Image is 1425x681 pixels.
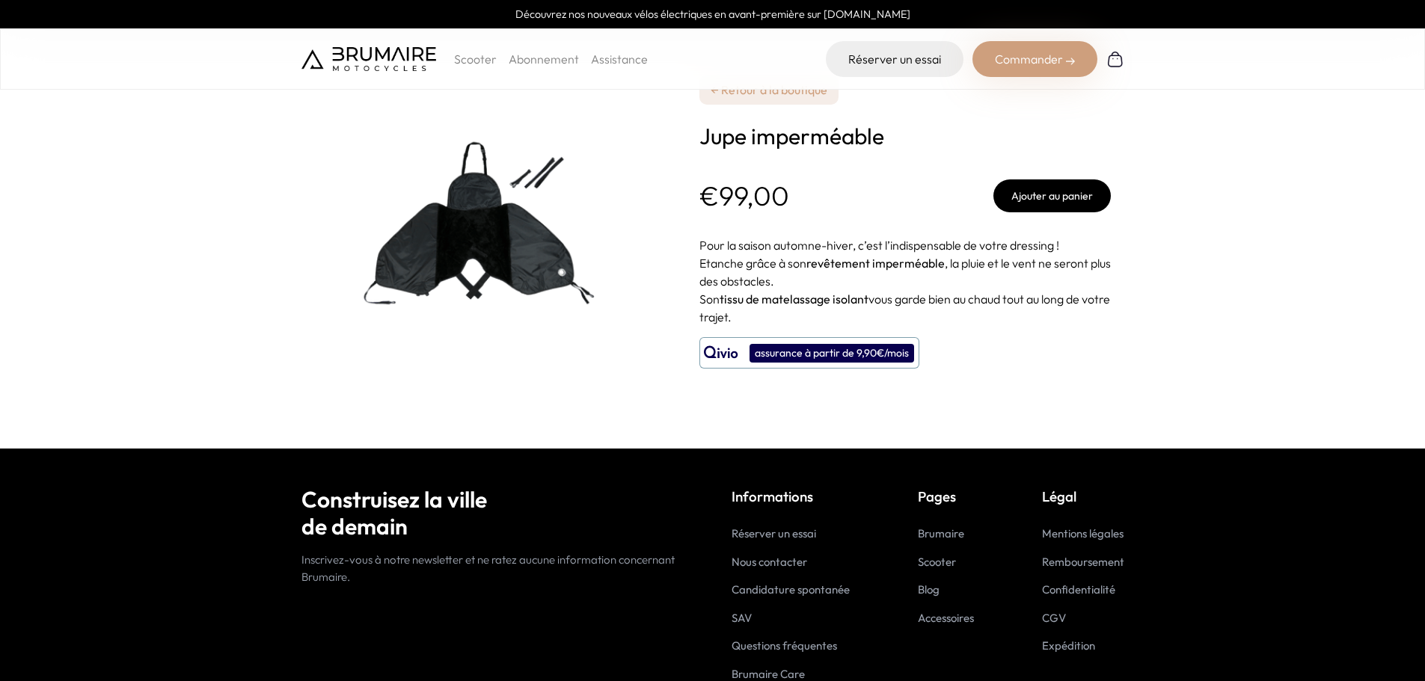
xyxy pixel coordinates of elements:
[1106,50,1124,68] img: Panier
[454,50,497,68] p: Scooter
[972,41,1097,77] div: Commander
[1042,582,1115,597] a: Confidentialité
[301,47,436,71] img: Brumaire Motocycles
[750,344,914,363] div: assurance à partir de 9,90€/mois
[720,292,868,306] strong: tissu de matelassage isolant
[699,236,1111,254] p: Pour la saison automne-hiver, c’est l’indispensable de votre dressing !
[732,555,807,569] a: Nous contacter
[732,486,850,507] p: Informations
[732,582,850,597] a: Candidature spontanée
[732,611,752,625] a: SAV
[699,181,789,211] p: €99,00
[918,611,974,625] a: Accessoires
[1042,611,1066,625] a: CGV
[1042,486,1124,507] p: Légal
[1042,638,1095,653] a: Expédition
[699,290,1111,326] p: Son vous garde bien au chaud tout au long de votre trajet.
[732,526,816,540] a: Réserver un essai
[918,582,940,597] a: Blog
[826,41,963,77] a: Réserver un essai
[1042,526,1124,540] a: Mentions légales
[806,256,945,271] strong: revêtement imperméable
[1042,555,1124,569] a: Remboursement
[699,123,1111,150] h1: Jupe imperméable
[993,179,1111,212] button: Ajouter au panier
[509,52,579,67] a: Abonnement
[301,486,694,540] h2: Construisez la ville de demain
[732,667,805,681] a: Brumaire Care
[1066,57,1075,66] img: right-arrow-2.png
[918,486,974,507] p: Pages
[732,638,837,653] a: Questions fréquentes
[591,52,648,67] a: Assistance
[301,552,694,585] p: Inscrivez-vous à notre newsletter et ne ratez aucune information concernant Brumaire.
[699,337,919,369] button: assurance à partir de 9,90€/mois
[918,555,956,569] a: Scooter
[704,344,738,362] img: logo qivio
[918,526,964,540] a: Brumaire
[699,254,1111,290] p: Etanche grâce à son , la pluie et le vent ne seront plus des obstacles.
[301,37,675,411] img: Jupe imperméable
